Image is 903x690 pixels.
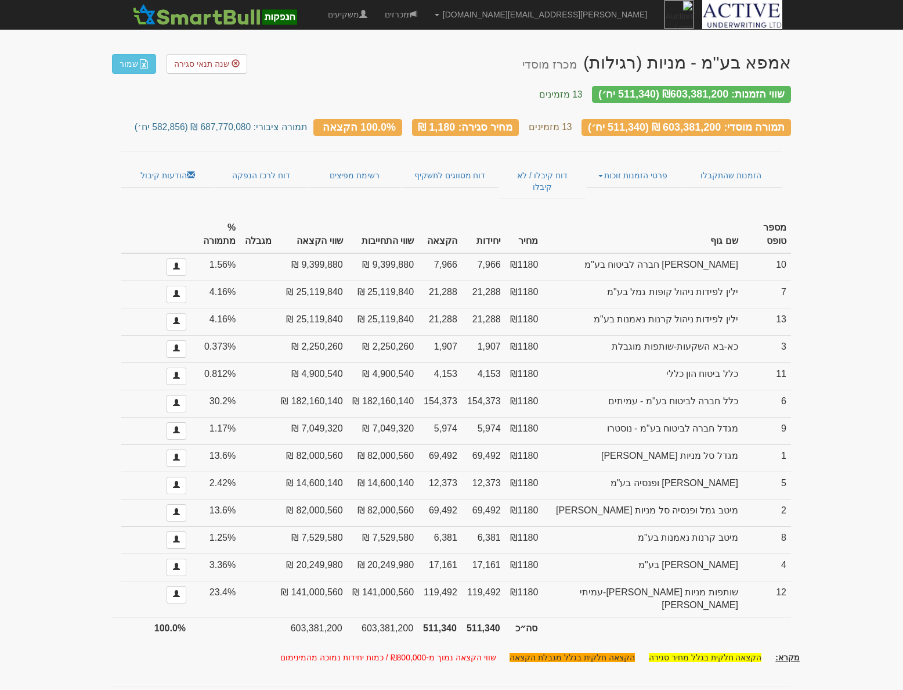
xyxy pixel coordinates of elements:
[462,217,505,253] th: יחידות
[743,444,791,472] td: 1
[680,163,782,188] a: הזמנות שהתקבלו
[515,623,537,633] strong: סה״כ
[539,89,583,99] small: 13 מזמינים
[174,59,229,69] span: שנה תנאי סגירה
[276,362,347,390] td: 4,900,540 ₪
[543,362,743,390] td: כלל ביטוח הון כללי
[348,362,418,390] td: 4,900,540 ₪
[505,253,543,281] td: ₪1180
[743,281,791,308] td: 7
[401,163,498,188] a: דוח מסווגים לתשקיף
[191,362,240,390] td: 0.812%
[139,59,149,69] img: excel-file-white.png
[462,444,505,472] td: 69,492
[348,554,418,581] td: 20,249,980 ₪
[418,390,462,417] td: 154,373
[191,472,240,499] td: 2.42%
[775,653,800,662] u: מקרא:
[112,54,156,74] a: שמור
[522,58,577,71] small: מכרז מוסדי
[543,281,743,308] td: ילין לפידות ניהול קופות גמל בע"מ
[743,499,791,526] td: 2
[543,217,743,253] th: שם גוף
[276,281,347,308] td: 25,119,840 ₪
[348,281,418,308] td: 25,119,840 ₪
[191,554,240,581] td: 3.36%
[522,53,791,72] div: אמפא בע''מ - מניות (רגילות) - הנפקה לציבור
[276,217,347,253] th: שווי הקצאה
[191,390,240,417] td: 30.2%
[743,581,791,617] td: 12
[121,163,214,188] a: הודעות קיבול
[348,217,418,253] th: שווי התחייבות
[412,119,519,136] div: מחיר סגירה: 1,180 ₪
[743,253,791,281] td: 10
[423,623,457,633] strong: 511,340
[308,163,401,188] a: רשימת מפיצים
[505,472,543,499] td: ₪1180
[505,390,543,417] td: ₪1180
[499,163,586,199] a: דוח קיבלו / לא קיבלו
[462,390,505,417] td: 154,373
[543,417,743,444] td: מגדל חברה לביטוח בע"מ - נוסטרו
[743,472,791,499] td: 5
[348,617,418,640] td: 603,381,200
[586,163,680,188] a: פרטי הזמנות זוכות
[649,653,762,662] span: הקצאה חלקית בגלל מחיר סגירה
[505,335,543,362] td: ₪1180
[462,308,505,335] td: 21,288
[543,444,743,472] td: מגדל סל מניות [PERSON_NAME]
[191,217,240,253] th: % מתמורה
[276,444,347,472] td: 82,000,560 ₪
[154,623,186,633] strong: 100.0%
[191,281,240,308] td: 4.16%
[280,653,496,662] span: שווי הקצאה נמוך מ-₪800,000 / כמות יחידות נמוכה מהמינימום
[348,499,418,526] td: 82,000,560 ₪
[418,217,462,253] th: הקצאה
[418,281,462,308] td: 21,288
[191,526,240,554] td: 1.25%
[348,335,418,362] td: 2,250,260 ₪
[276,253,347,281] td: 9,399,880 ₪
[418,417,462,444] td: 5,974
[276,526,347,554] td: 7,529,580 ₪
[743,335,791,362] td: 3
[167,54,247,74] a: שנה תנאי סגירה
[462,472,505,499] td: 12,373
[191,253,240,281] td: 1.56%
[418,362,462,390] td: 4,153
[505,362,543,390] td: ₪1180
[543,581,743,617] td: שותפות מניות [PERSON_NAME]-עמיתי [PERSON_NAME]
[276,417,347,444] td: 7,049,320 ₪
[543,472,743,499] td: [PERSON_NAME] ופנסיה בע"מ
[462,281,505,308] td: 21,288
[276,390,347,417] td: 182,160,140 ₪
[462,253,505,281] td: 7,966
[529,122,572,132] small: 13 מזמינים
[743,362,791,390] td: 11
[505,281,543,308] td: ₪1180
[191,308,240,335] td: 4.16%
[191,417,240,444] td: 1.17%
[543,335,743,362] td: כא-בא השקעות-שותפות מוגבלת
[348,417,418,444] td: 7,049,320 ₪
[462,554,505,581] td: 17,161
[592,86,791,103] div: שווי הזמנות: ₪603,381,200 (511,340 יח׳)
[462,362,505,390] td: 4,153
[505,417,543,444] td: ₪1180
[348,308,418,335] td: 25,119,840 ₪
[418,335,462,362] td: 1,907
[191,581,240,617] td: 23.4%
[467,623,500,633] strong: 511,340
[418,499,462,526] td: 69,492
[240,217,276,253] th: מגבלה
[505,308,543,335] td: ₪1180
[543,526,743,554] td: מיטב קרנות נאמנות בע"מ
[276,472,347,499] td: 14,600,140 ₪
[348,253,418,281] td: 9,399,880 ₪
[543,499,743,526] td: מיטב גמל ופנסיה סל מניות [PERSON_NAME]
[581,119,791,136] div: תמורה מוסדי: 603,381,200 ₪ (511,340 יח׳)
[505,581,543,617] td: ₪1180
[505,526,543,554] td: ₪1180
[543,390,743,417] td: כלל חברה לביטוח בע"מ - עמיתים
